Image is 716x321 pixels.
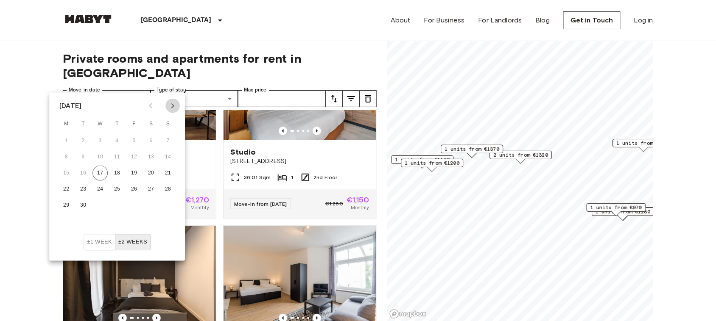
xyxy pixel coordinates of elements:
div: Move In Flexibility [84,234,151,251]
button: 27 [143,182,159,197]
button: ±2 weeks [115,234,151,251]
button: 17 [92,166,108,181]
button: 26 [126,182,142,197]
span: 36.01 Sqm [244,174,271,181]
span: 2nd Floor [314,174,338,181]
a: Log in [634,15,653,25]
button: Previous image [279,127,287,135]
button: 24 [92,182,108,197]
span: Monday [59,116,74,133]
span: Monthly [351,204,369,211]
span: Tuesday [76,116,91,133]
a: Get in Touch [563,11,621,29]
span: 1 units from €1200 [405,159,460,167]
div: Map marker [587,203,646,216]
span: Wednesday [92,116,108,133]
span: 1 units from €1100 [617,139,671,147]
span: Saturday [143,116,159,133]
div: Map marker [392,155,454,169]
span: Sunday [160,116,176,133]
button: Previous image [313,127,321,135]
span: 1 units from €1190 [395,156,450,163]
button: 20 [143,166,159,181]
span: 1 units from €970 [590,204,642,211]
span: Friday [126,116,142,133]
span: 1 [291,174,293,181]
img: Habyt [63,15,114,23]
a: About [391,15,411,25]
span: 2 units from €1320 [494,151,548,159]
span: €1,150 [347,196,369,204]
button: tune [360,90,377,107]
div: Map marker [490,151,552,164]
div: Map marker [613,139,675,152]
label: Max price [244,86,267,94]
a: Blog [536,15,550,25]
span: 1 units from €1370 [445,145,500,153]
span: Thursday [109,116,125,133]
span: €1,270 [185,196,209,204]
span: 1 units from €1280 [596,208,651,216]
button: tune [326,90,343,107]
a: For Landlords [478,15,522,25]
button: 25 [109,182,125,197]
a: Marketing picture of unit DE-01-483-204-01Previous imagePrevious imageStudio[STREET_ADDRESS]36.01... [223,38,377,219]
button: 28 [160,182,176,197]
span: Private rooms and apartments for rent in [GEOGRAPHIC_DATA] [63,51,377,80]
button: 18 [109,166,125,181]
button: tune [343,90,360,107]
button: 21 [160,166,176,181]
div: [DATE] [59,101,81,111]
button: Next month [165,99,180,113]
label: Move-in date [69,86,100,94]
div: Studio [151,90,238,107]
a: Mapbox logo [389,309,427,319]
button: 22 [59,182,74,197]
button: 29 [59,198,74,213]
span: €1,280 [325,200,343,208]
div: Map marker [401,159,464,172]
button: 23 [76,182,91,197]
button: 19 [126,166,142,181]
div: Map marker [441,145,503,158]
button: ±1 week [84,234,115,251]
span: Monthly [190,204,209,211]
span: Move-in from [DATE] [234,201,287,207]
label: Type of stay [157,86,186,94]
span: [STREET_ADDRESS] [230,157,369,166]
a: For Business [424,15,465,25]
button: 30 [76,198,91,213]
p: [GEOGRAPHIC_DATA] [141,15,212,25]
span: Studio [230,147,256,157]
